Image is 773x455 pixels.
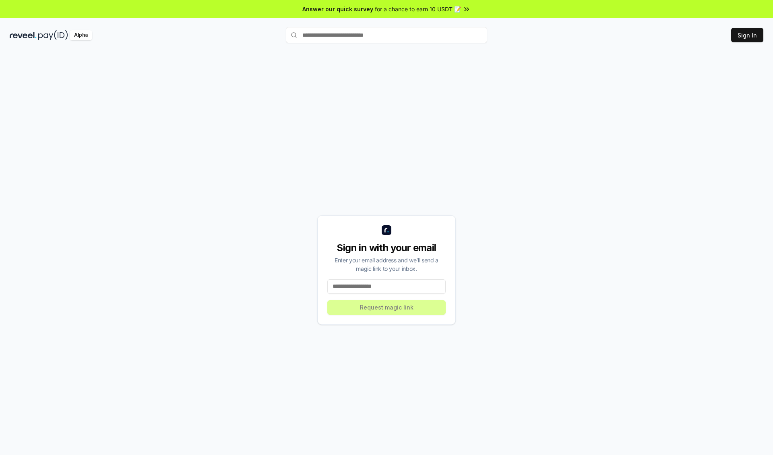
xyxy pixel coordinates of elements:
span: Answer our quick survey [302,5,373,13]
img: reveel_dark [10,30,37,40]
span: for a chance to earn 10 USDT 📝 [375,5,461,13]
div: Alpha [70,30,92,40]
img: pay_id [38,30,68,40]
div: Sign in with your email [327,241,446,254]
div: Enter your email address and we’ll send a magic link to your inbox. [327,256,446,273]
button: Sign In [731,28,763,42]
img: logo_small [382,225,391,235]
